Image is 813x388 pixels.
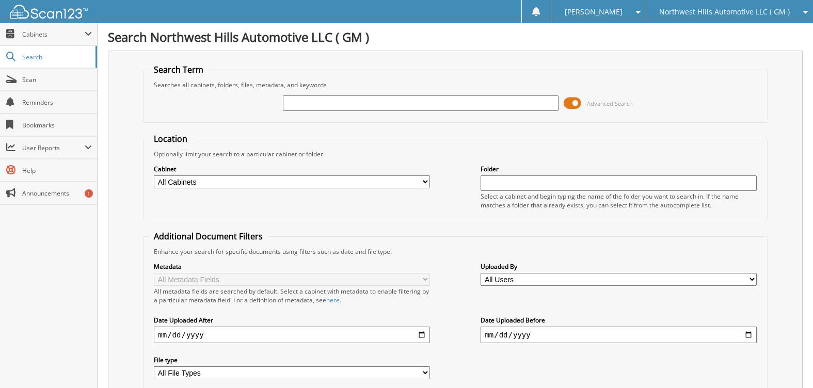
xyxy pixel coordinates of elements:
label: Folder [481,165,756,173]
span: Search [22,53,90,61]
legend: Search Term [149,64,209,75]
label: Uploaded By [481,262,756,271]
label: File type [154,355,429,364]
span: Advanced Search [587,100,633,107]
div: Select a cabinet and begin typing the name of the folder you want to search in. If the name match... [481,192,756,209]
div: Enhance your search for specific documents using filters such as date and file type. [149,247,761,256]
span: Cabinets [22,30,85,39]
legend: Additional Document Filters [149,231,268,242]
span: [PERSON_NAME] [565,9,623,15]
div: All metadata fields are searched by default. Select a cabinet with metadata to enable filtering b... [154,287,429,304]
input: end [481,327,756,343]
input: start [154,327,429,343]
span: Help [22,166,92,175]
div: Searches all cabinets, folders, files, metadata, and keywords [149,80,761,89]
span: Bookmarks [22,121,92,130]
span: User Reports [22,143,85,152]
div: Optionally limit your search to a particular cabinet or folder [149,150,761,158]
img: scan123-logo-white.svg [10,5,88,19]
label: Date Uploaded After [154,316,429,325]
span: Reminders [22,98,92,107]
label: Metadata [154,262,429,271]
span: Scan [22,75,92,84]
a: here [326,296,340,304]
span: Announcements [22,189,92,198]
h1: Search Northwest Hills Automotive LLC ( GM ) [108,28,803,45]
label: Date Uploaded Before [481,316,756,325]
legend: Location [149,133,193,144]
div: 1 [85,189,93,198]
span: Northwest Hills Automotive LLC ( GM ) [659,9,790,15]
label: Cabinet [154,165,429,173]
